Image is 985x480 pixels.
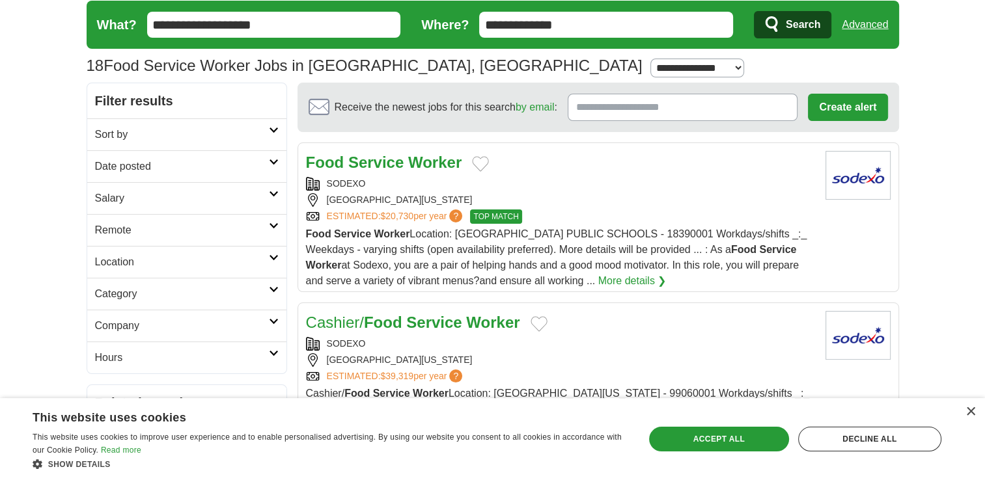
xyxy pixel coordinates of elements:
[731,244,756,255] strong: Food
[306,228,331,239] strong: Food
[95,318,269,334] h2: Company
[449,369,462,382] span: ?
[965,407,975,417] div: Close
[413,388,449,399] strong: Worker
[327,178,366,189] a: SODEXO
[327,209,465,224] a: ESTIMATED:$20,730per year?
[87,83,286,118] h2: Filter results
[95,159,269,174] h2: Date posted
[327,338,366,349] a: SODEXO
[531,316,548,332] button: Add to favorite jobs
[649,427,789,451] div: Accept all
[754,11,831,38] button: Search
[516,101,555,113] a: by email
[95,286,269,302] h2: Category
[87,182,286,214] a: Salary
[374,228,409,239] strong: Worker
[87,150,286,182] a: Date posted
[825,151,891,200] img: Sodexo logo
[408,153,462,171] strong: Worker
[759,244,796,255] strong: Service
[335,100,557,115] span: Receive the newest jobs for this search :
[466,313,520,331] strong: Worker
[87,246,286,278] a: Location
[825,311,891,360] img: Sodexo logo
[306,313,520,331] a: Cashier/Food Service Worker
[95,127,269,142] h2: Sort by
[406,313,462,331] strong: Service
[87,57,643,74] h1: Food Service Worker Jobs in [GEOGRAPHIC_DATA], [GEOGRAPHIC_DATA]
[87,54,104,77] span: 18
[380,211,413,221] span: $20,730
[95,350,269,366] h2: Hours
[470,209,521,224] span: TOP MATCH
[373,388,410,399] strong: Service
[421,15,469,34] label: Where?
[798,427,941,451] div: Decline all
[786,12,820,38] span: Search
[87,278,286,310] a: Category
[95,191,269,206] h2: Salary
[364,313,402,331] strong: Food
[306,388,810,446] span: Cashier/ Location: [GEOGRAPHIC_DATA][US_STATE] - 99060001 Workdays/shifts _:_ Varying shifts, day...
[33,406,594,425] div: This website uses cookies
[306,153,462,171] a: Food Service Worker
[380,371,413,381] span: $39,319
[306,228,807,286] span: Location: [GEOGRAPHIC_DATA] PUBLIC SCHOOLS - 18390001 Workdays/shifts _:_ Weekdays - varying shif...
[306,353,815,367] div: [GEOGRAPHIC_DATA][US_STATE]
[306,193,815,207] div: [GEOGRAPHIC_DATA][US_STATE]
[306,260,342,271] strong: Worker
[598,273,667,289] a: More details ❯
[87,310,286,341] a: Company
[101,446,141,455] a: Read more, opens a new window
[87,341,286,373] a: Hours
[87,118,286,150] a: Sort by
[334,228,371,239] strong: Service
[33,457,626,470] div: Show details
[48,460,111,469] span: Show details
[344,388,370,399] strong: Food
[87,214,286,246] a: Remote
[808,94,887,121] button: Create alert
[33,433,622,455] span: This website uses cookies to improve user experience and to enable personalised advertising. By u...
[472,156,489,172] button: Add to favorite jobs
[97,15,137,34] label: What?
[95,393,279,412] h2: Related searches
[348,153,404,171] strong: Service
[95,222,269,238] h2: Remote
[306,153,344,171] strong: Food
[95,254,269,270] h2: Location
[449,209,462,222] span: ?
[842,12,888,38] a: Advanced
[327,369,465,383] a: ESTIMATED:$39,319per year?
